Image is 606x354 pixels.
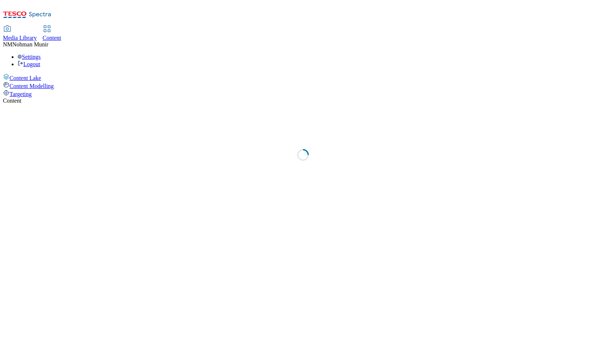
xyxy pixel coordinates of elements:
[3,90,603,98] a: Targeting
[3,41,12,47] span: NM
[18,54,41,60] a: Settings
[3,81,603,90] a: Content Modelling
[9,91,32,97] span: Targeting
[18,61,40,67] a: Logout
[12,41,48,47] span: Nohman Munir
[9,75,41,81] span: Content Lake
[3,73,603,81] a: Content Lake
[43,26,61,41] a: Content
[9,83,54,89] span: Content Modelling
[43,35,61,41] span: Content
[3,98,603,104] div: Content
[3,35,37,41] span: Media Library
[3,26,37,41] a: Media Library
